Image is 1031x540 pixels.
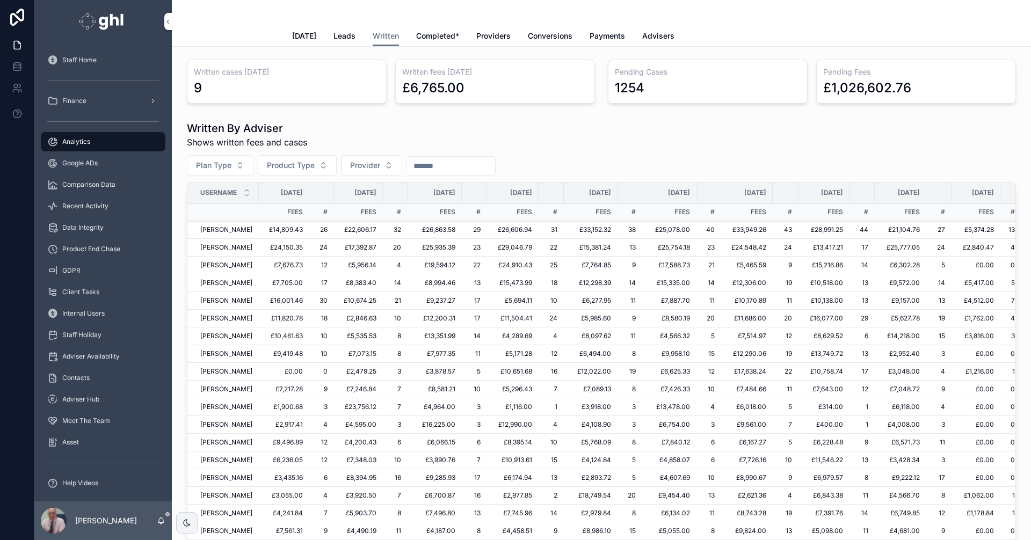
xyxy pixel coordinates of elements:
td: £5,694.11 [487,292,539,310]
td: 44 [850,221,875,239]
a: Completed* [416,26,459,48]
span: Internal Users [62,309,105,318]
td: 30 [309,292,334,310]
td: £14,809.43 [259,221,309,239]
td: £7,246.84 [334,381,383,398]
span: Meet The Team [62,417,110,425]
td: Fees [642,203,696,221]
span: [DATE] [589,188,611,197]
td: £7,764.85 [564,257,618,274]
span: [DATE] [292,31,316,41]
td: £5,374.28 [952,221,1000,239]
a: Meet The Team [41,411,165,430]
td: £7,089.13 [564,381,618,398]
td: 11 [773,292,798,310]
td: £5,417.00 [952,274,1000,292]
h3: Written fees [DATE] [402,67,588,77]
td: £15,381.24 [564,239,618,257]
td: # [383,203,408,221]
td: £26,863.58 [408,221,462,239]
span: Product Type [267,160,315,171]
span: Client Tasks [62,288,99,296]
td: 3 [926,345,952,363]
td: £8,383.40 [334,274,383,292]
span: Data Integrity [62,223,104,232]
td: £13,351.99 [408,327,462,345]
span: Adviser Availability [62,352,120,361]
td: Fees [875,203,926,221]
td: 7 [383,381,408,398]
td: £10,651.68 [487,363,539,381]
td: £12,200.31 [408,310,462,327]
td: 14 [696,274,721,292]
span: [DATE] [972,188,994,197]
td: £0.00 [952,257,1000,274]
td: 29 [850,310,875,327]
td: £3,878.57 [408,363,462,381]
td: £0.00 [259,363,309,381]
td: 9 [618,257,642,274]
td: £8,581.21 [408,381,462,398]
td: 13 [1000,221,1021,239]
td: 20 [383,239,408,257]
button: Select Button [341,155,402,176]
td: # [462,203,487,221]
a: Payments [590,26,625,48]
span: Asset [62,438,79,447]
td: £22,606.17 [334,221,383,239]
td: £8,097.62 [564,327,618,345]
td: £10,674.25 [334,292,383,310]
td: 10 [383,310,408,327]
a: Adviser Availability [41,347,165,366]
span: Product End Chase [62,245,120,253]
td: # [696,203,721,221]
span: Completed* [416,31,459,41]
a: Adviser Hub [41,390,165,409]
td: £28,991.25 [798,221,850,239]
td: £9,157.00 [875,292,926,310]
span: Finance [62,97,86,105]
td: £12,306.00 [721,274,773,292]
span: Provider [350,160,380,171]
span: [DATE] [821,188,843,197]
td: [PERSON_NAME] [187,221,259,239]
td: £5,296.43 [487,381,539,398]
span: GDPR [62,266,81,275]
td: £15,473.99 [487,274,539,292]
td: 20 [696,310,721,327]
a: Data Integrity [41,218,165,237]
a: Leads [333,26,355,48]
td: 0 [309,363,334,381]
td: [PERSON_NAME] [187,239,259,257]
td: 13 [850,345,875,363]
td: £25,754.18 [642,239,696,257]
span: Payments [590,31,625,41]
a: Recent Activity [41,196,165,216]
td: £10,170.89 [721,292,773,310]
h1: Written By Adviser [187,121,307,136]
span: [DATE] [668,188,690,197]
td: 16 [539,363,564,381]
span: [DATE] [281,188,303,197]
span: [DATE] [433,188,455,197]
td: £8,629.52 [798,327,850,345]
a: Comparison Data [41,175,165,194]
td: 14 [850,257,875,274]
td: 32 [383,221,408,239]
td: 17 [462,292,487,310]
td: # [309,203,334,221]
td: # [539,203,564,221]
td: £12,298.39 [564,274,618,292]
td: £24,548.42 [721,239,773,257]
span: [DATE] [744,188,766,197]
td: £2,479.25 [334,363,383,381]
td: 20 [773,310,798,327]
td: 6 [850,327,875,345]
a: Staff Home [41,50,165,70]
td: 13 [850,274,875,292]
a: Written [373,26,399,47]
td: 25 [539,257,564,274]
td: 0 [1000,345,1021,363]
div: £6,765.00 [402,79,464,97]
td: 24 [309,239,334,257]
